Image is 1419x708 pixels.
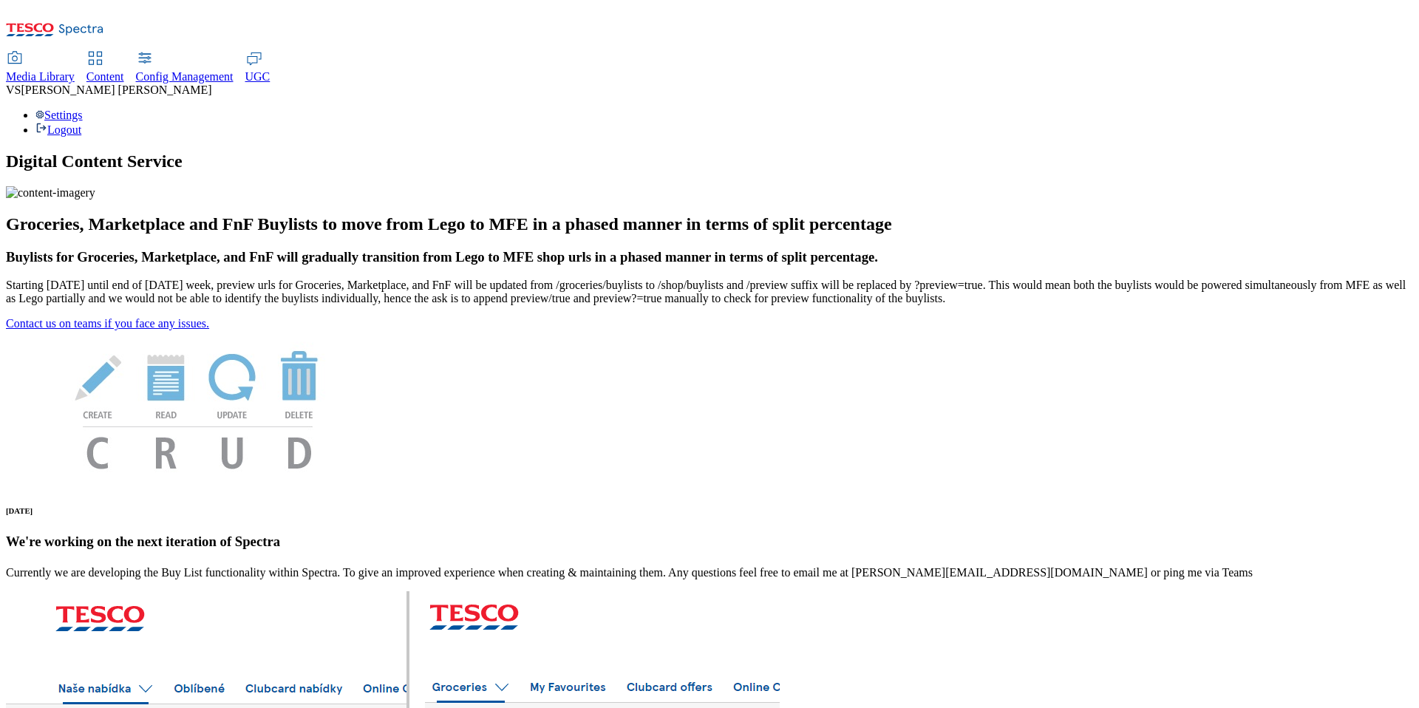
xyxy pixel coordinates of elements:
span: VS [6,84,21,96]
img: News Image [6,330,390,485]
span: Config Management [136,70,234,83]
h3: We're working on the next iteration of Spectra [6,534,1413,550]
p: Starting [DATE] until end of [DATE] week, preview urls for Groceries, Marketplace, and FnF will b... [6,279,1413,305]
span: Content [86,70,124,83]
a: Config Management [136,52,234,84]
a: Media Library [6,52,75,84]
span: [PERSON_NAME] [PERSON_NAME] [21,84,211,96]
a: Settings [35,109,83,121]
p: Currently we are developing the Buy List functionality within Spectra. To give an improved experi... [6,566,1413,579]
img: content-imagery [6,186,95,200]
a: Contact us on teams if you face any issues. [6,317,209,330]
a: UGC [245,52,270,84]
span: UGC [245,70,270,83]
h2: Groceries, Marketplace and FnF Buylists to move from Lego to MFE in a phased manner in terms of s... [6,214,1413,234]
h6: [DATE] [6,506,1413,515]
a: Content [86,52,124,84]
a: Logout [35,123,81,136]
h3: Buylists for Groceries, Marketplace, and FnF will gradually transition from Lego to MFE shop urls... [6,249,1413,265]
h1: Digital Content Service [6,152,1413,171]
span: Media Library [6,70,75,83]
